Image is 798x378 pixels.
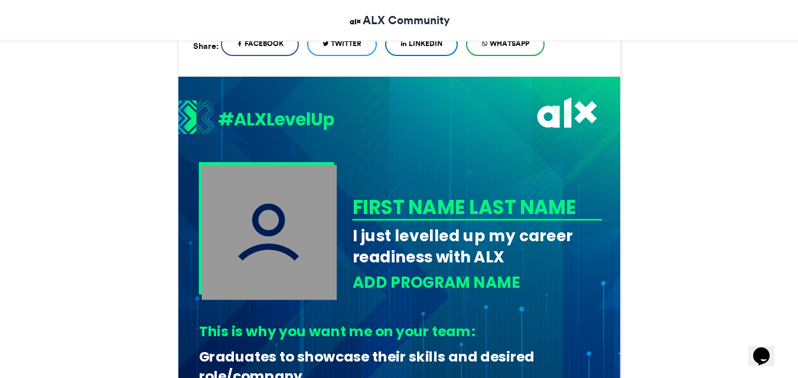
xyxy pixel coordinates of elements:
a: WhatsApp [466,32,545,56]
a: Facebook [221,32,299,56]
iframe: chat widget [748,331,786,366]
span: WhatsApp [490,38,529,49]
div: FIRST NAME LAST NAME [352,193,598,221]
a: ALX Community [348,12,450,29]
div: ADD PROGRAM NAME [352,272,602,294]
span: Twitter [331,38,361,49]
a: Twitter [307,32,377,56]
span: Facebook [245,38,284,49]
div: This is why you want me on your team: [198,322,593,341]
a: LinkedIn [385,32,458,56]
span: LinkedIn [409,38,442,49]
h5: Share: [193,38,219,54]
img: 1721821317.056-e66095c2f9b7be57613cf5c749b4708f54720bc2.png [178,100,334,137]
img: ALX Community [348,14,363,29]
img: user_filled.png [201,165,337,300]
div: I just levelled up my career readiness with ALX [352,225,602,268]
